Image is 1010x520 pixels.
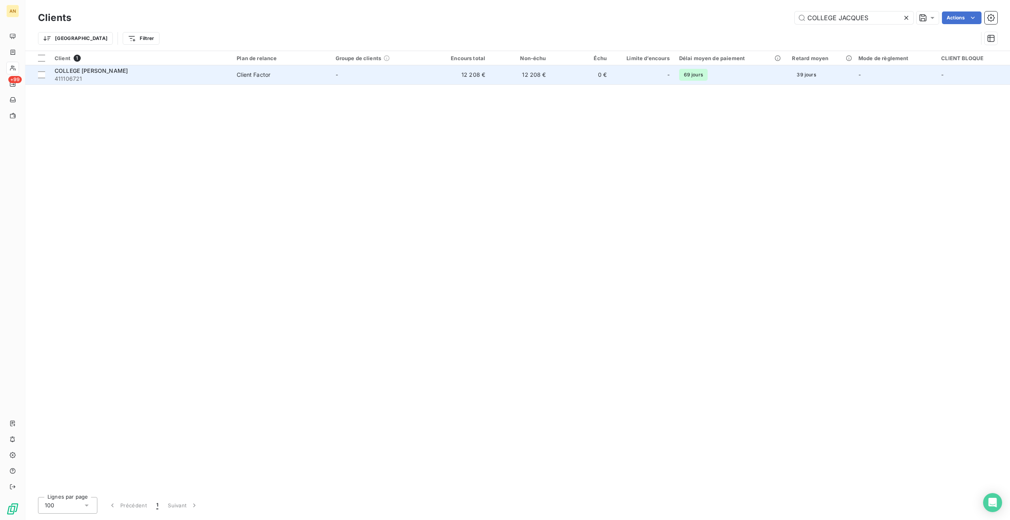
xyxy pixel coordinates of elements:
td: 12 208 € [429,65,490,84]
div: Délai moyen de paiement [679,55,783,61]
h3: Clients [38,11,71,25]
button: Actions [942,11,982,24]
span: - [667,71,670,79]
span: - [336,71,338,78]
div: Client Factor [237,71,270,79]
td: 12 208 € [490,65,551,84]
span: 1 [74,55,81,62]
span: 69 jours [679,69,708,81]
button: Précédent [104,497,152,514]
button: [GEOGRAPHIC_DATA] [38,32,113,45]
div: Limite d’encours [616,55,670,61]
div: Plan de relance [237,55,326,61]
span: 39 jours [792,69,820,81]
div: Retard moyen [792,55,849,61]
button: Suivant [163,497,203,514]
span: Client [55,55,70,61]
div: Open Intercom Messenger [983,493,1002,512]
span: Groupe de clients [336,55,382,61]
div: Non-échu [495,55,546,61]
div: Échu [556,55,607,61]
span: 1 [156,501,158,509]
div: Mode de règlement [858,55,932,61]
div: AN [6,5,19,17]
div: CLIENT BLOQUE [941,55,1005,61]
div: Encours total [434,55,485,61]
span: COLLEGE [PERSON_NAME] [55,67,128,74]
span: +99 [8,76,22,83]
button: 1 [152,497,163,514]
span: - [858,71,861,78]
button: Filtrer [123,32,159,45]
td: 0 € [551,65,611,84]
input: Rechercher [795,11,913,24]
img: Logo LeanPay [6,503,19,515]
span: - [941,71,944,78]
span: 411106721 [55,75,227,83]
span: 100 [45,501,54,509]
